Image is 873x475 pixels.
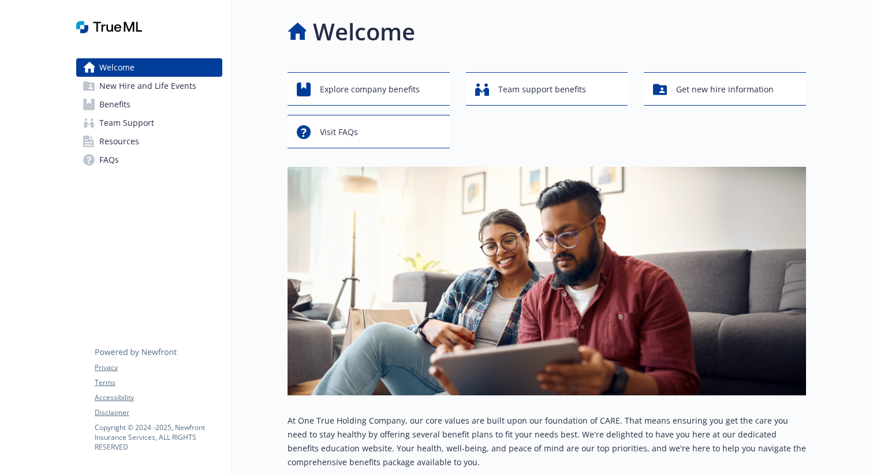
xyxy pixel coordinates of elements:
[95,392,222,403] a: Accessibility
[466,72,628,106] button: Team support benefits
[99,95,130,114] span: Benefits
[288,414,806,469] p: At One True Holding Company, our core values are built upon our foundation of CARE. That means en...
[95,407,222,418] a: Disclaimer
[95,422,222,452] p: Copyright © 2024 - 2025 , Newfront Insurance Services, ALL RIGHTS RESERVED
[76,95,222,114] a: Benefits
[76,132,222,151] a: Resources
[95,377,222,388] a: Terms
[99,114,154,132] span: Team Support
[498,78,586,100] span: Team support benefits
[99,58,135,77] span: Welcome
[76,58,222,77] a: Welcome
[320,121,358,143] span: Visit FAQs
[76,114,222,132] a: Team Support
[288,167,806,395] img: overview page banner
[95,362,222,373] a: Privacy
[99,132,139,151] span: Resources
[320,78,420,100] span: Explore company benefits
[288,72,450,106] button: Explore company benefits
[99,151,119,169] span: FAQs
[676,78,774,100] span: Get new hire information
[76,151,222,169] a: FAQs
[76,77,222,95] a: New Hire and Life Events
[644,72,806,106] button: Get new hire information
[313,14,415,49] h1: Welcome
[99,77,196,95] span: New Hire and Life Events
[288,115,450,148] button: Visit FAQs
